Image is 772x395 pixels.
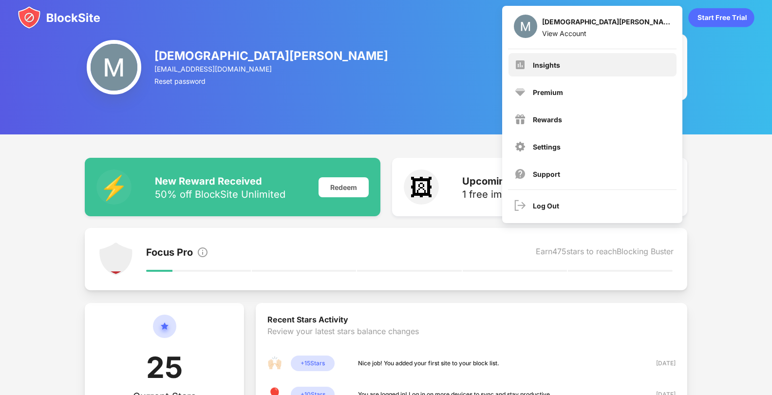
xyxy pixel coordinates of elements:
div: Rewards [533,115,562,124]
img: circle-star.svg [153,315,176,350]
div: Focus Pro [146,246,193,260]
div: Review your latest stars balance changes [267,326,675,356]
div: [DEMOGRAPHIC_DATA][PERSON_NAME] [154,49,389,63]
div: Upcoming Reward [462,175,550,187]
img: menu-settings.svg [514,141,526,152]
img: ACg8ocJIMHHHHhxRKQ-mLssOYLMD3oA4L-TH9IV2w8OaGUiAvZesLA=s96-c [87,40,141,94]
div: 25 [146,350,183,391]
div: [DATE] [641,358,676,368]
div: animation [688,8,754,27]
img: blocksite-icon.svg [18,6,100,29]
div: Redeem [319,177,369,197]
img: support.svg [514,168,526,180]
div: View Account [542,29,671,38]
div: Premium [533,88,563,96]
img: info.svg [197,246,208,258]
img: logout.svg [514,200,526,211]
div: 1 free image [462,189,550,199]
div: ⚡️ [96,169,132,205]
div: 50% off BlockSite Unlimited [155,189,285,199]
img: ACg8ocJIMHHHHhxRKQ-mLssOYLMD3oA4L-TH9IV2w8OaGUiAvZesLA=s96-c [514,15,537,38]
div: Insights [533,61,560,69]
div: New Reward Received [155,175,285,187]
div: + 15 Stars [291,356,335,371]
div: Reset password [154,77,389,85]
div: Settings [533,143,561,151]
img: menu-rewards.svg [514,113,526,125]
img: premium.svg [514,86,526,98]
img: menu-insights.svg [514,59,526,71]
div: Nice job! You added your first site to your block list. [358,358,499,368]
img: points-level-1.svg [98,242,133,277]
div: Log Out [533,202,559,210]
div: 🙌🏻 [267,356,283,371]
div: [DEMOGRAPHIC_DATA][PERSON_NAME] [542,18,671,29]
div: 🖼 [404,169,439,205]
div: Support [533,170,560,178]
div: Earn 475 stars to reach Blocking Buster [536,246,674,260]
div: Recent Stars Activity [267,315,675,326]
div: [EMAIL_ADDRESS][DOMAIN_NAME] [154,65,389,73]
